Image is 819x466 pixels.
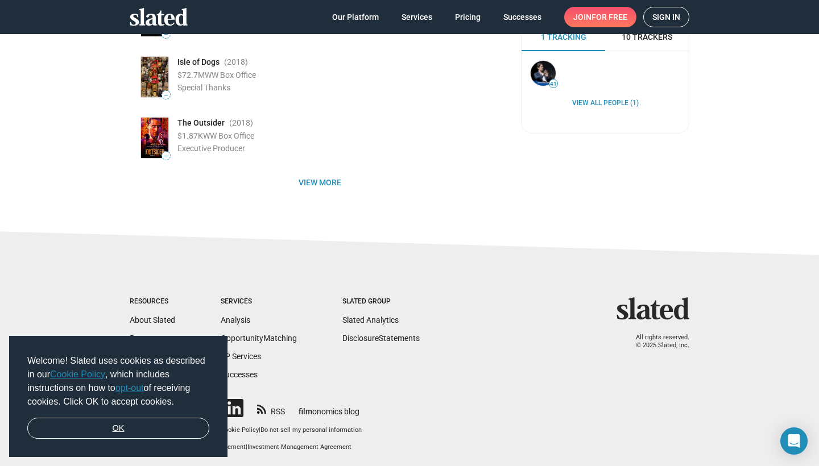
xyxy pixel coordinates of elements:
[564,7,636,27] a: Joinfor free
[162,92,170,98] span: —
[130,334,150,343] a: Press
[177,118,225,128] span: The Outsider
[342,297,420,306] div: Slated Group
[141,57,168,97] img: Poster: Isle of Dogs
[652,7,680,27] span: Sign in
[622,32,672,43] span: 10 Trackers
[247,443,351,451] a: Investment Management Agreement
[503,7,541,27] span: Successes
[549,81,557,88] span: 41
[332,7,379,27] span: Our Platform
[203,131,254,140] span: WW Box Office
[162,153,170,159] span: —
[205,70,256,80] span: WW Box Office
[246,443,247,451] span: |
[392,7,441,27] a: Services
[27,354,209,409] span: Welcome! Slated uses cookies as described in our , which includes instructions on how to of recei...
[130,172,510,193] button: View more
[323,7,388,27] a: Our Platform
[299,397,359,417] a: filmonomics blog
[221,426,259,434] a: Cookie Policy
[27,418,209,439] a: dismiss cookie message
[115,383,144,393] a: opt-out
[259,426,260,434] span: |
[402,7,432,27] span: Services
[643,7,689,27] a: Sign in
[9,336,227,457] div: cookieconsent
[221,315,250,324] a: Analysis
[573,7,627,27] span: Join
[591,7,627,27] span: for free
[446,7,490,27] a: Pricing
[531,61,556,86] img: Stephan Paternot
[342,315,399,324] a: Slated Analytics
[221,297,297,306] div: Services
[221,334,297,343] a: OpportunityMatching
[162,31,170,38] span: —
[130,297,175,306] div: Resources
[177,131,203,140] span: $1.87K
[141,118,168,158] img: Poster: The Outsider
[221,370,258,379] a: Successes
[624,334,689,350] p: All rights reserved. © 2025 Slated, Inc.
[50,369,105,379] a: Cookie Policy
[572,99,639,108] a: View all People (1)
[455,7,481,27] span: Pricing
[177,83,230,92] span: Special Thanks
[260,426,362,435] button: Do not sell my personal information
[229,118,253,128] span: (2018 )
[257,400,285,417] a: RSS
[224,57,248,68] span: (2018 )
[221,352,261,361] a: EP Services
[130,315,175,324] a: About Slated
[177,144,245,153] span: Executive Producer
[139,172,500,193] span: View more
[780,427,808,455] div: Open Intercom Messenger
[541,32,586,43] span: 1 Tracking
[342,334,420,343] a: DisclosureStatements
[177,70,205,80] span: $72.7M
[177,57,220,68] span: Isle of Dogs
[494,7,551,27] a: Successes
[299,407,312,416] span: film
